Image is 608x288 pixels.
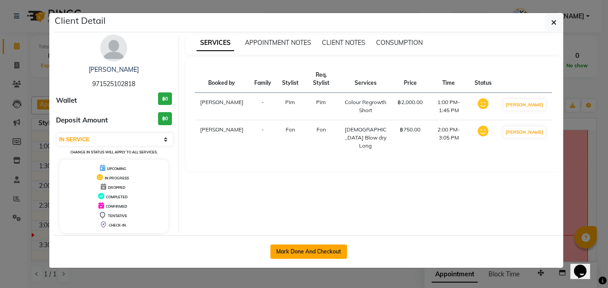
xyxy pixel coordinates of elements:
[338,65,392,93] th: Services
[249,120,277,156] td: -
[107,166,126,171] span: UPCOMING
[428,65,469,93] th: Time
[285,99,295,105] span: Pim
[158,112,172,125] h3: ฿0
[392,65,428,93] th: Price
[317,126,326,133] span: Fon
[108,185,125,190] span: DROPPED
[398,98,423,106] div: ฿2,000.00
[304,65,339,93] th: Req. Stylist
[428,120,469,156] td: 2:00 PM-3:05 PM
[469,65,497,93] th: Status
[108,214,127,218] span: TENTATIVE
[105,176,129,180] span: IN PROGRESS
[249,93,277,120] td: -
[92,80,135,88] span: 971525102818
[286,126,295,133] span: Fon
[344,98,387,114] div: Colour Regrowth Short
[428,93,469,120] td: 1:00 PM-1:45 PM
[277,65,304,93] th: Stylist
[106,195,128,199] span: COMPLETED
[503,99,546,110] button: [PERSON_NAME]
[70,150,158,154] small: Change in status will apply to all services.
[56,115,108,126] span: Deposit Amount
[106,204,127,209] span: CONFIRMED
[376,39,423,47] span: CONSUMPTION
[195,65,249,93] th: Booked by
[316,99,326,105] span: Pim
[344,126,387,150] div: [DEMOGRAPHIC_DATA] Blow dry Long
[249,65,277,93] th: Family
[158,92,172,105] h3: ฿0
[89,65,139,74] a: [PERSON_NAME]
[322,39,365,47] span: CLIENT NOTES
[398,126,423,134] div: ฿750.00
[503,127,546,138] button: [PERSON_NAME]
[56,96,77,106] span: Wallet
[55,14,106,27] h5: Client Detail
[270,244,347,259] button: Mark Done And Checkout
[195,120,249,156] td: [PERSON_NAME]
[197,35,234,51] span: SERVICES
[109,223,126,227] span: CHECK-IN
[100,35,127,61] img: avatar
[195,93,249,120] td: [PERSON_NAME]
[570,252,599,279] iframe: chat widget
[245,39,311,47] span: APPOINTMENT NOTES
